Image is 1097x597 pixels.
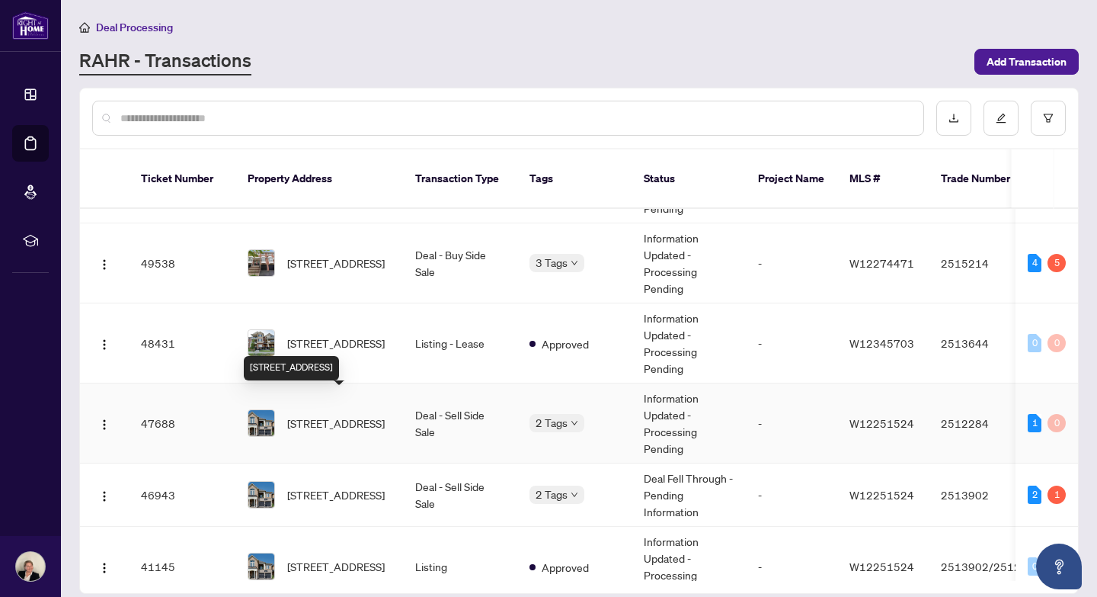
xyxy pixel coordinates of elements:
[929,149,1052,209] th: Trade Number
[79,48,251,75] a: RAHR - Transactions
[849,416,914,430] span: W12251524
[92,411,117,435] button: Logo
[929,464,1054,527] td: 2513902
[536,254,568,271] span: 3 Tags
[98,258,110,271] img: Logo
[536,414,568,432] span: 2 Tags
[98,562,110,574] img: Logo
[244,356,339,380] div: [STREET_ADDRESS]
[1028,414,1041,432] div: 1
[129,223,235,303] td: 49538
[632,223,746,303] td: Information Updated - Processing Pending
[287,255,385,271] span: [STREET_ADDRESS]
[403,303,517,384] td: Listing - Lease
[849,488,914,502] span: W12251524
[1031,101,1066,136] button: filter
[129,149,235,209] th: Ticket Number
[129,464,235,527] td: 46943
[248,410,274,436] img: thumbnail-img
[632,303,746,384] td: Information Updated - Processing Pending
[1036,544,1082,589] button: Open asap
[996,113,1006,124] span: edit
[632,464,746,527] td: Deal Fell Through - Pending Information
[403,384,517,464] td: Deal - Sell Side Sale
[746,464,837,527] td: -
[936,101,971,136] button: download
[403,223,517,303] td: Deal - Buy Side Sale
[974,49,1079,75] button: Add Transaction
[248,554,274,579] img: thumbnail-img
[849,256,914,270] span: W12274471
[79,22,90,33] span: home
[403,464,517,527] td: Deal - Sell Side Sale
[235,149,403,209] th: Property Address
[571,491,578,499] span: down
[849,560,914,573] span: W12251524
[746,149,837,209] th: Project Name
[983,101,1019,136] button: edit
[1028,254,1041,272] div: 4
[92,331,117,355] button: Logo
[287,558,385,575] span: [STREET_ADDRESS]
[929,303,1054,384] td: 2513644
[542,335,589,352] span: Approved
[632,149,746,209] th: Status
[1028,334,1041,352] div: 0
[849,336,914,350] span: W12345703
[12,11,49,40] img: logo
[129,303,235,384] td: 48431
[98,490,110,502] img: Logo
[1047,486,1066,504] div: 1
[571,259,578,267] span: down
[571,419,578,427] span: down
[92,554,117,579] button: Logo
[632,384,746,464] td: Information Updated - Processing Pending
[1043,113,1054,124] span: filter
[403,149,517,209] th: Transaction Type
[248,250,274,276] img: thumbnail-img
[92,483,117,507] button: Logo
[96,21,173,34] span: Deal Processing
[1047,414,1066,432] div: 0
[98,339,110,351] img: Logo
[248,482,274,508] img: thumbnail-img
[837,149,929,209] th: MLS #
[16,552,45,581] img: Profile Icon
[248,330,274,356] img: thumbnail-img
[98,419,110,431] img: Logo
[129,384,235,464] td: 47688
[948,113,959,124] span: download
[929,384,1054,464] td: 2512284
[517,149,632,209] th: Tags
[1047,254,1066,272] div: 5
[746,384,837,464] td: -
[746,303,837,384] td: -
[287,486,385,503] span: [STREET_ADDRESS]
[287,415,385,432] span: [STREET_ADDRESS]
[929,223,1054,303] td: 2515214
[92,251,117,275] button: Logo
[542,559,589,576] span: Approved
[287,335,385,351] span: [STREET_ADDRESS]
[1028,486,1041,504] div: 2
[746,223,837,303] td: -
[1047,334,1066,352] div: 0
[1028,557,1041,576] div: 0
[987,50,1067,74] span: Add Transaction
[536,486,568,503] span: 2 Tags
